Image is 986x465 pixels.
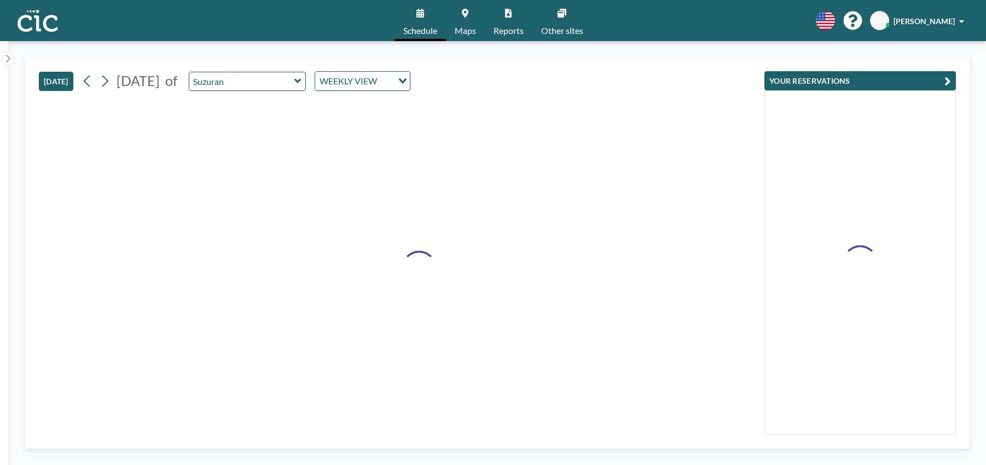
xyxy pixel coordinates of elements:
[873,16,886,26] span: KM
[764,71,956,90] button: YOUR RESERVATIONS
[380,74,392,88] input: Search for option
[494,26,524,35] span: Reports
[39,72,73,91] button: [DATE]
[165,72,177,89] span: of
[117,72,160,89] span: [DATE]
[189,72,294,90] input: Suzuran
[403,26,437,35] span: Schedule
[315,72,410,90] div: Search for option
[18,10,58,32] img: organization-logo
[541,26,583,35] span: Other sites
[317,74,379,88] span: WEEKLY VIEW
[455,26,476,35] span: Maps
[894,16,955,26] span: [PERSON_NAME]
